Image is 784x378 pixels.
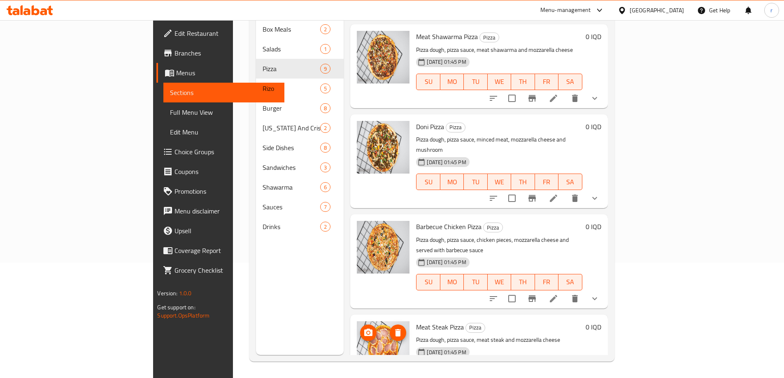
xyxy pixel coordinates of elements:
[491,76,508,88] span: WE
[511,174,535,190] button: TH
[585,289,605,308] button: show more
[484,88,503,108] button: sort-choices
[483,223,503,232] div: Pizza
[320,44,330,54] div: items
[590,93,600,103] svg: Show Choices
[157,302,195,313] span: Get support on:
[538,76,555,88] span: FR
[484,188,503,208] button: sort-choices
[491,276,508,288] span: WE
[558,74,582,90] button: SA
[170,88,277,97] span: Sections
[263,103,321,113] span: Burger
[320,64,330,74] div: items
[320,222,330,232] div: items
[416,74,440,90] button: SU
[416,121,444,133] span: Doni Pizza
[420,276,437,288] span: SU
[467,176,484,188] span: TU
[256,19,344,39] div: Box Meals2
[357,31,409,83] img: Meat Shawarma Pizza
[416,321,464,333] span: Meat Steak Pizza
[179,288,192,299] span: 1.0.0
[256,217,344,237] div: Drinks2
[565,88,585,108] button: delete
[156,181,284,201] a: Promotions
[256,39,344,59] div: Salads1
[157,288,177,299] span: Version:
[321,85,330,93] span: 5
[503,290,521,307] span: Select to update
[321,65,330,73] span: 9
[263,44,321,54] span: Salads
[263,143,321,153] span: Side Dishes
[423,58,469,66] span: [DATE] 01:45 PM
[586,31,601,42] h6: 0 IQD
[256,158,344,177] div: Sandwiches3
[416,174,440,190] button: SU
[466,323,485,332] span: Pizza
[535,274,558,290] button: FR
[590,193,600,203] svg: Show Choices
[440,74,464,90] button: MO
[586,221,601,232] h6: 0 IQD
[263,64,321,74] span: Pizza
[540,5,591,15] div: Menu-management
[479,32,499,42] div: Pizza
[163,122,284,142] a: Edit Menu
[416,274,440,290] button: SU
[256,16,344,240] nav: Menu sections
[586,321,601,333] h6: 0 IQD
[562,276,579,288] span: SA
[535,74,558,90] button: FR
[256,59,344,79] div: Pizza9
[321,183,330,191] span: 6
[416,235,582,255] p: Pizza dough, pizza sauce, chicken pieces, mozzarella cheese and served with barbecue sauce
[503,90,521,107] span: Select to update
[320,143,330,153] div: items
[156,162,284,181] a: Coupons
[320,103,330,113] div: items
[170,107,277,117] span: Full Menu View
[416,335,582,345] p: Pizza dough, pizza sauce, meat steak and mozzarella cheese
[357,321,409,374] img: Meat Steak Pizza
[320,202,330,212] div: items
[256,138,344,158] div: Side Dishes8
[522,88,542,108] button: Branch-specific-item
[390,325,406,341] button: delete image
[263,83,321,93] span: Rizo
[630,6,684,15] div: [GEOGRAPHIC_DATA]
[585,88,605,108] button: show more
[416,220,482,233] span: Barbecue Chicken Pizza
[174,206,277,216] span: Menu disclaimer
[157,310,209,321] a: Support.OpsPlatform
[256,118,344,138] div: [US_STATE] And Crispy Chicken2
[586,121,601,132] h6: 0 IQD
[446,123,465,132] span: Pizza
[174,226,277,236] span: Upsell
[321,203,330,211] span: 7
[522,188,542,208] button: Branch-specific-item
[174,48,277,58] span: Branches
[263,222,321,232] span: Drinks
[176,68,277,78] span: Menus
[444,276,461,288] span: MO
[467,276,484,288] span: TU
[170,127,277,137] span: Edit Menu
[446,123,465,132] div: Pizza
[503,190,521,207] span: Select to update
[488,274,511,290] button: WE
[538,276,555,288] span: FR
[549,193,558,203] a: Edit menu item
[321,26,330,33] span: 2
[320,123,330,133] div: items
[263,123,321,133] div: Kentucky And Crispy Chicken
[423,158,469,166] span: [DATE] 01:45 PM
[590,294,600,304] svg: Show Choices
[416,135,582,155] p: Pizza dough, pizza sauce, minced meat, mozzarella cheese and mushroom
[163,102,284,122] a: Full Menu View
[514,176,531,188] span: TH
